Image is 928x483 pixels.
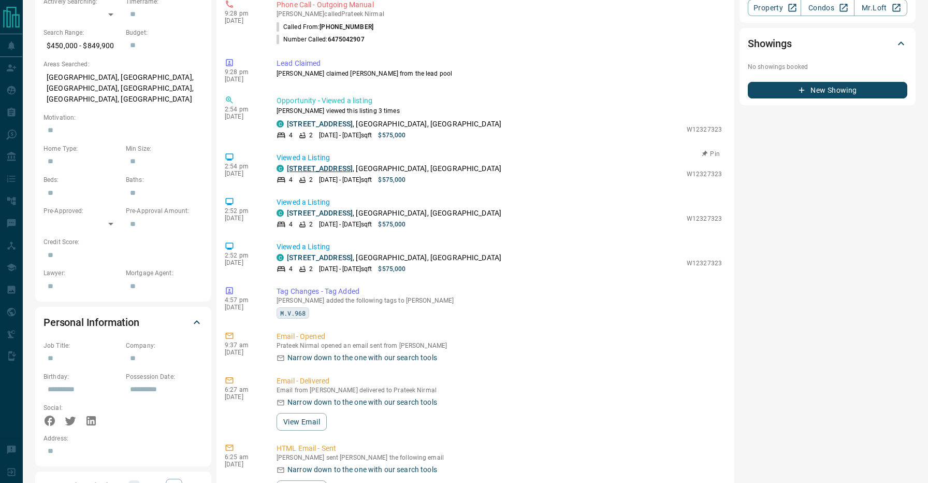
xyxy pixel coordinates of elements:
[277,443,722,454] p: HTML Email - Sent
[277,286,722,297] p: Tag Changes - Tag Added
[287,209,353,217] a: [STREET_ADDRESS]
[44,144,121,153] p: Home Type:
[225,10,261,17] p: 9:28 pm
[277,58,722,69] p: Lead Claimed
[277,254,284,261] div: condos.ca
[44,60,203,69] p: Areas Searched:
[309,220,313,229] p: 2
[287,397,437,408] p: Narrow down to the one with our search tools
[319,131,372,140] p: [DATE] - [DATE] sqft
[748,62,907,72] p: No showings booked
[225,304,261,311] p: [DATE]
[309,175,313,184] p: 2
[687,214,722,223] p: W12327323
[287,252,501,263] p: , [GEOGRAPHIC_DATA], [GEOGRAPHIC_DATA]
[378,220,405,229] p: $575,000
[378,264,405,274] p: $575,000
[126,144,203,153] p: Min Size:
[277,209,284,217] div: condos.ca
[287,119,501,130] p: , [GEOGRAPHIC_DATA], [GEOGRAPHIC_DATA]
[277,342,722,349] p: Prateek Nirmal opened an email sent from [PERSON_NAME]
[44,69,203,108] p: [GEOGRAPHIC_DATA], [GEOGRAPHIC_DATA], [GEOGRAPHIC_DATA], [GEOGRAPHIC_DATA], [GEOGRAPHIC_DATA], [G...
[44,310,203,335] div: Personal Information
[280,308,306,318] span: M.V.968
[277,331,722,342] p: Email - Opened
[225,259,261,266] p: [DATE]
[225,17,261,24] p: [DATE]
[225,76,261,83] p: [DATE]
[225,461,261,468] p: [DATE]
[225,215,261,222] p: [DATE]
[319,175,372,184] p: [DATE] - [DATE] sqft
[225,252,261,259] p: 2:52 pm
[277,454,722,461] p: [PERSON_NAME] sent [PERSON_NAME] the following email
[225,453,261,461] p: 6:25 am
[277,413,327,431] button: View Email
[277,152,722,163] p: Viewed a Listing
[44,37,121,54] p: $450,000 - $849,900
[126,175,203,184] p: Baths:
[277,69,722,78] p: [PERSON_NAME] claimed [PERSON_NAME] from the lead pool
[126,206,203,216] p: Pre-Approval Amount:
[320,23,373,31] span: [PHONE_NUMBER]
[687,169,722,179] p: W12327323
[225,113,261,120] p: [DATE]
[289,264,293,274] p: 4
[225,393,261,401] p: [DATE]
[225,342,261,349] p: 9:37 am
[289,220,293,229] p: 4
[309,264,313,274] p: 2
[44,206,121,216] p: Pre-Approved:
[687,259,722,268] p: W12327323
[225,386,261,393] p: 6:27 am
[225,163,261,170] p: 2:54 pm
[277,241,722,252] p: Viewed a Listing
[687,125,722,134] p: W12327323
[44,28,121,37] p: Search Range:
[277,120,284,127] div: condos.ca
[44,372,121,381] p: Birthday:
[225,349,261,356] p: [DATE]
[126,268,203,278] p: Mortgage Agent:
[287,164,353,173] a: [STREET_ADDRESS]
[277,35,365,44] p: Number Called:
[225,207,261,215] p: 2:52 pm
[126,372,203,381] p: Possession Date:
[225,170,261,177] p: [DATE]
[126,28,203,37] p: Budget:
[287,352,437,363] p: Narrow down to the one with our search tools
[748,82,907,98] button: New Showing
[44,341,121,350] p: Job Title:
[277,22,373,32] p: Called From:
[277,297,722,304] p: [PERSON_NAME] added the following tags to [PERSON_NAME]
[44,237,203,247] p: Credit Score:
[225,68,261,76] p: 9:28 pm
[748,35,792,52] h2: Showings
[277,106,722,116] p: [PERSON_NAME] viewed this listing 3 times
[287,464,437,475] p: Narrow down to the one with our search tools
[44,175,121,184] p: Beds:
[287,120,353,128] a: [STREET_ADDRESS]
[225,296,261,304] p: 4:57 pm
[277,10,722,18] p: [PERSON_NAME] called Prateek Nirmal
[287,208,501,219] p: , [GEOGRAPHIC_DATA], [GEOGRAPHIC_DATA]
[319,220,372,229] p: [DATE] - [DATE] sqft
[277,376,722,387] p: Email - Delivered
[277,95,722,106] p: Opportunity - Viewed a listing
[328,36,365,43] span: 6475042907
[44,113,203,122] p: Motivation:
[277,165,284,172] div: condos.ca
[696,149,726,159] button: Pin
[287,163,501,174] p: , [GEOGRAPHIC_DATA], [GEOGRAPHIC_DATA]
[277,197,722,208] p: Viewed a Listing
[378,175,405,184] p: $575,000
[309,131,313,140] p: 2
[126,341,203,350] p: Company:
[287,253,353,262] a: [STREET_ADDRESS]
[277,387,722,394] p: Email from [PERSON_NAME] delivered to Prateek Nirmal
[44,314,139,331] h2: Personal Information
[44,403,121,413] p: Social:
[319,264,372,274] p: [DATE] - [DATE] sqft
[378,131,405,140] p: $575,000
[225,106,261,113] p: 2:54 pm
